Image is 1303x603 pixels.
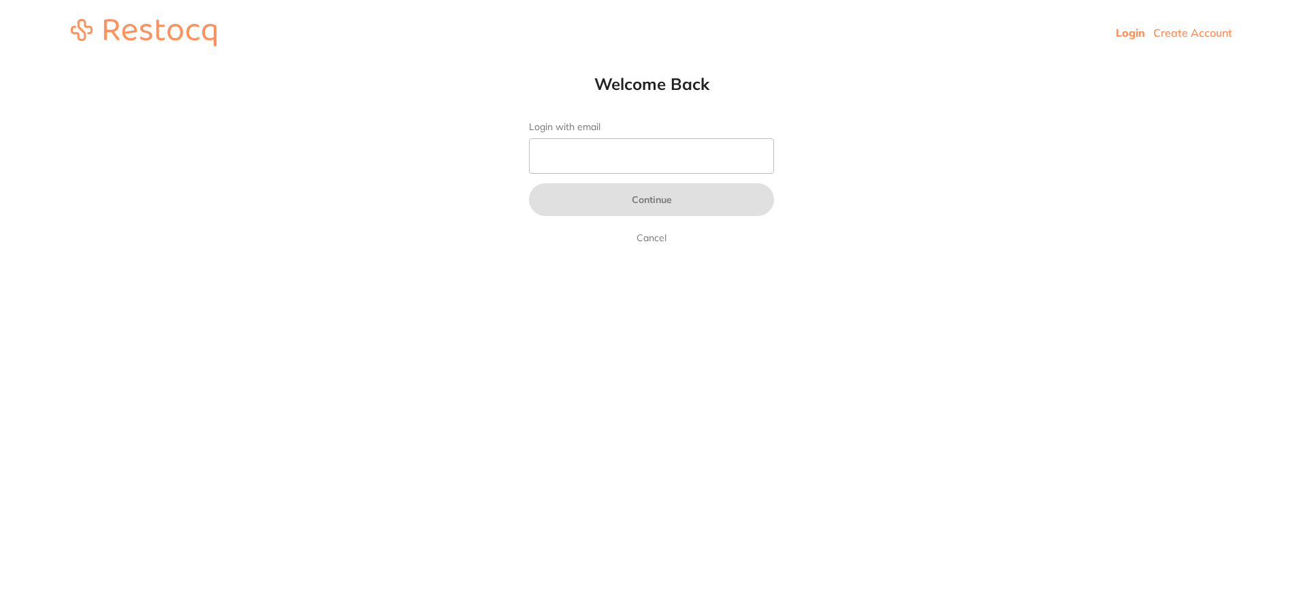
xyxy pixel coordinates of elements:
a: Login [1116,26,1145,40]
button: Continue [529,183,774,216]
a: Create Account [1153,26,1232,40]
a: Cancel [634,230,669,246]
label: Login with email [529,121,774,133]
h1: Welcome Back [502,74,801,94]
img: restocq_logo.svg [71,19,216,46]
